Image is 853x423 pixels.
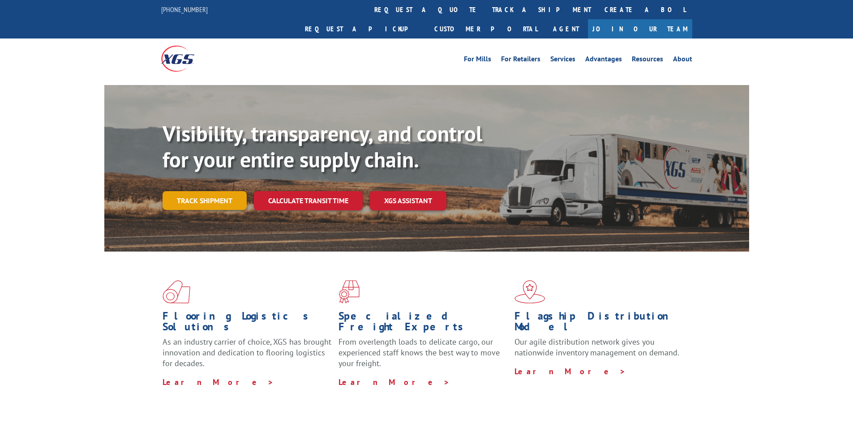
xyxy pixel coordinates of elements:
[514,337,679,358] span: Our agile distribution network gives you nationwide inventory management on demand.
[163,120,482,173] b: Visibility, transparency, and control for your entire supply chain.
[514,366,626,376] a: Learn More >
[163,191,247,210] a: Track shipment
[163,377,274,387] a: Learn More >
[370,191,446,210] a: XGS ASSISTANT
[464,56,491,65] a: For Mills
[550,56,575,65] a: Services
[298,19,428,38] a: Request a pickup
[588,19,692,38] a: Join Our Team
[339,377,450,387] a: Learn More >
[585,56,622,65] a: Advantages
[254,191,363,210] a: Calculate transit time
[544,19,588,38] a: Agent
[163,311,332,337] h1: Flooring Logistics Solutions
[673,56,692,65] a: About
[163,280,190,303] img: xgs-icon-total-supply-chain-intelligence-red
[161,5,208,14] a: [PHONE_NUMBER]
[501,56,540,65] a: For Retailers
[514,311,684,337] h1: Flagship Distribution Model
[632,56,663,65] a: Resources
[163,337,331,368] span: As an industry carrier of choice, XGS has brought innovation and dedication to flooring logistics...
[428,19,544,38] a: Customer Portal
[339,280,360,303] img: xgs-icon-focused-on-flooring-red
[339,311,508,337] h1: Specialized Freight Experts
[339,337,508,376] p: From overlength loads to delicate cargo, our experienced staff knows the best way to move your fr...
[514,280,545,303] img: xgs-icon-flagship-distribution-model-red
